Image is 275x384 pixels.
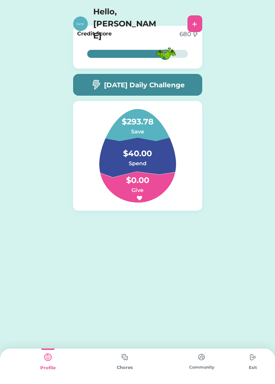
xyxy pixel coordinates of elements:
img: type%3Dchores%2C%20state%3Ddefault.svg [246,351,260,364]
img: type%3Dkids%2C%20state%3Dselected.svg [41,351,55,364]
div: Community [163,364,240,370]
h4: $40.00 [104,141,171,160]
img: image-flash-1--flash-power-connect-charge-electricity-lightning.svg [91,80,101,90]
h6: Give [104,186,171,194]
h4: $0.00 [104,168,171,186]
h5: [DATE] Daily Challenge [104,80,185,90]
img: type%3Dchores%2C%20state%3Ddefault.svg [195,351,208,364]
h4: Hello, [PERSON_NAME] [93,6,160,42]
div: Profile [9,365,86,371]
div: + [192,19,198,29]
h6: Save [104,128,171,136]
div: Chores [86,364,163,371]
img: MFN-Dragon-Green.svg [155,43,177,65]
div: Exit [240,365,266,371]
img: Group%201.svg [83,109,192,203]
h6: Spend [104,160,171,168]
h4: $293.78 [104,109,171,128]
img: type%3Dchores%2C%20state%3Ddefault.svg [118,351,131,364]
